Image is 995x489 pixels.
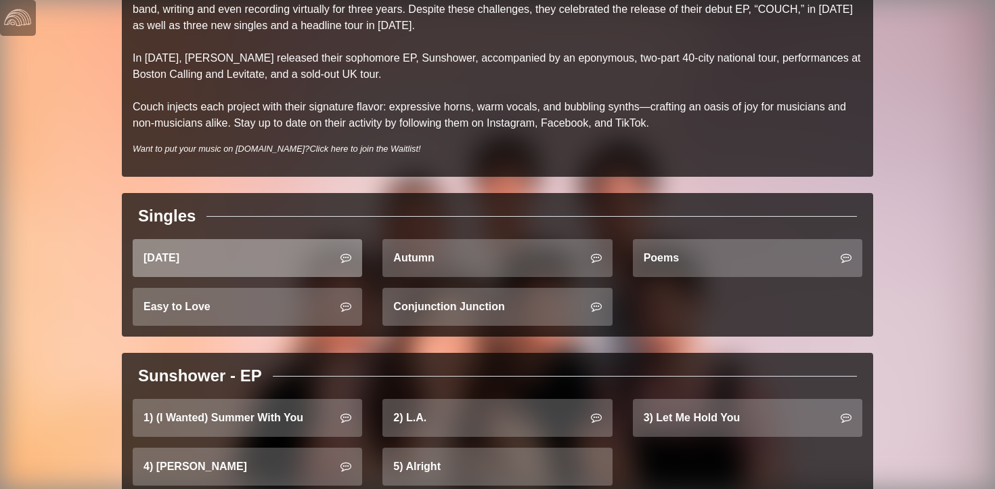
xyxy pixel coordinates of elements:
[382,448,612,486] a: 5) Alright
[4,4,31,31] img: logo-white-4c48a5e4bebecaebe01ca5a9d34031cfd3d4ef9ae749242e8c4bf12ef99f53e8.png
[133,399,362,437] a: 1) (I Wanted) Summer With You
[633,399,862,437] a: 3) Let Me Hold You
[382,239,612,277] a: Autumn
[382,288,612,326] a: Conjunction Junction
[138,204,196,228] div: Singles
[133,448,362,486] a: 4) [PERSON_NAME]
[133,288,362,326] a: Easy to Love
[138,364,262,388] div: Sunshower - EP
[633,239,862,277] a: Poems
[133,144,421,154] i: Want to put your music on [DOMAIN_NAME]?
[309,144,420,154] a: Click here to join the Waitlist!
[382,399,612,437] a: 2) L.A.
[133,239,362,277] a: [DATE]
